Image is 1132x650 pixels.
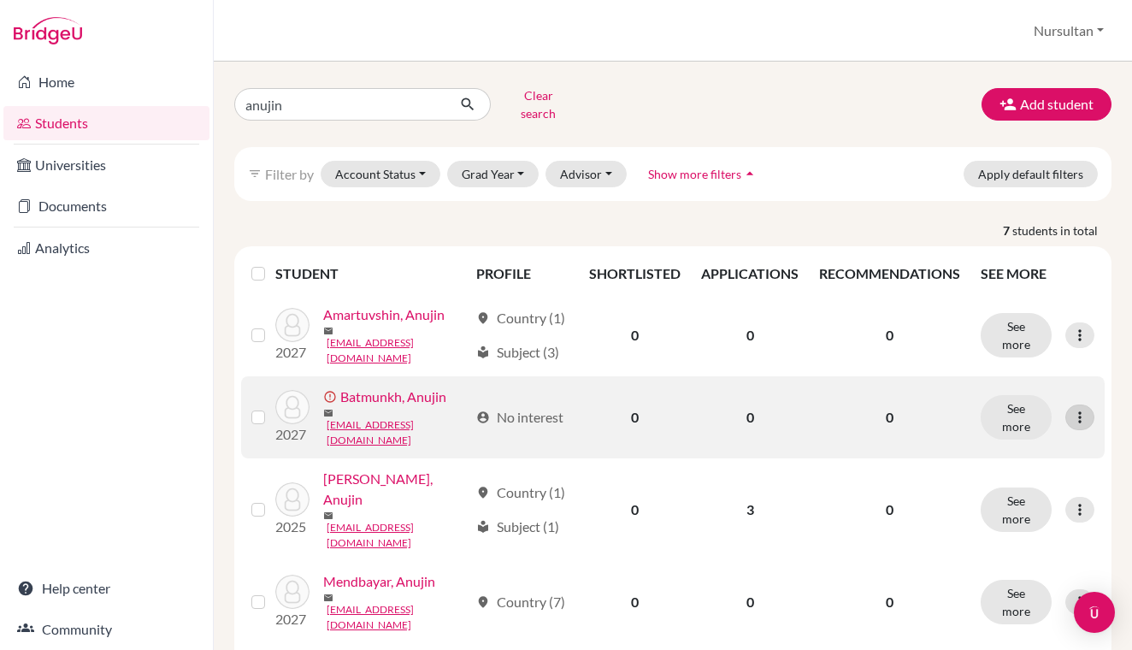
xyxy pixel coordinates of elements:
[476,308,565,328] div: Country (1)
[265,166,314,182] span: Filter by
[323,326,333,336] span: mail
[819,325,960,346] p: 0
[691,458,809,561] td: 3
[323,304,445,325] a: Amartuvshin, Anujin
[579,253,691,294] th: SHORTLISTED
[323,390,340,404] span: error_outline
[275,253,466,294] th: STUDENT
[819,407,960,428] p: 0
[275,390,310,424] img: Batmunkh, Anujin
[3,65,209,99] a: Home
[819,592,960,612] p: 0
[321,161,440,187] button: Account Status
[447,161,539,187] button: Grad Year
[476,407,563,428] div: No interest
[248,167,262,180] i: filter_list
[275,609,310,629] p: 2027
[691,376,809,458] td: 0
[579,458,691,561] td: 0
[691,561,809,643] td: 0
[275,482,310,517] img: Gunchin-ish, Anujin
[466,253,580,294] th: PROFILE
[981,395,1052,440] button: See more
[275,424,310,445] p: 2027
[476,342,559,363] div: Subject (3)
[275,342,310,363] p: 2027
[275,308,310,342] img: Amartuvshin, Anujin
[476,520,490,534] span: local_library
[982,88,1111,121] button: Add student
[275,575,310,609] img: Mendbayar, Anujin
[981,313,1052,357] button: See more
[476,517,559,537] div: Subject (1)
[3,148,209,182] a: Universities
[476,482,565,503] div: Country (1)
[1003,222,1012,239] strong: 7
[691,294,809,376] td: 0
[3,612,209,647] a: Community
[476,592,565,612] div: Country (7)
[491,82,586,127] button: Clear search
[3,571,209,606] a: Help center
[981,580,1052,624] button: See more
[323,571,435,592] a: Mendbayar, Anujin
[275,517,310,537] p: 2025
[476,311,490,325] span: location_on
[579,294,691,376] td: 0
[579,376,691,458] td: 0
[545,161,627,187] button: Advisor
[323,408,333,418] span: mail
[634,161,773,187] button: Show more filtersarrow_drop_up
[340,387,446,407] a: Batmunkh, Anujin
[1074,592,1115,633] div: Open Intercom Messenger
[323,511,333,521] span: mail
[3,106,209,140] a: Students
[323,469,469,510] a: [PERSON_NAME], Anujin
[476,486,490,499] span: location_on
[327,602,469,633] a: [EMAIL_ADDRESS][DOMAIN_NAME]
[1026,15,1111,47] button: Nursultan
[3,231,209,265] a: Analytics
[579,561,691,643] td: 0
[819,499,960,520] p: 0
[648,167,741,181] span: Show more filters
[14,17,82,44] img: Bridge-U
[476,411,490,424] span: account_circle
[809,253,970,294] th: RECOMMENDATIONS
[476,595,490,609] span: location_on
[970,253,1105,294] th: SEE MORE
[327,335,469,366] a: [EMAIL_ADDRESS][DOMAIN_NAME]
[327,520,469,551] a: [EMAIL_ADDRESS][DOMAIN_NAME]
[691,253,809,294] th: APPLICATIONS
[981,487,1052,532] button: See more
[323,593,333,603] span: mail
[741,165,758,182] i: arrow_drop_up
[476,346,490,359] span: local_library
[1012,222,1111,239] span: students in total
[327,417,469,448] a: [EMAIL_ADDRESS][DOMAIN_NAME]
[234,88,446,121] input: Find student by name...
[3,189,209,223] a: Documents
[964,161,1098,187] button: Apply default filters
